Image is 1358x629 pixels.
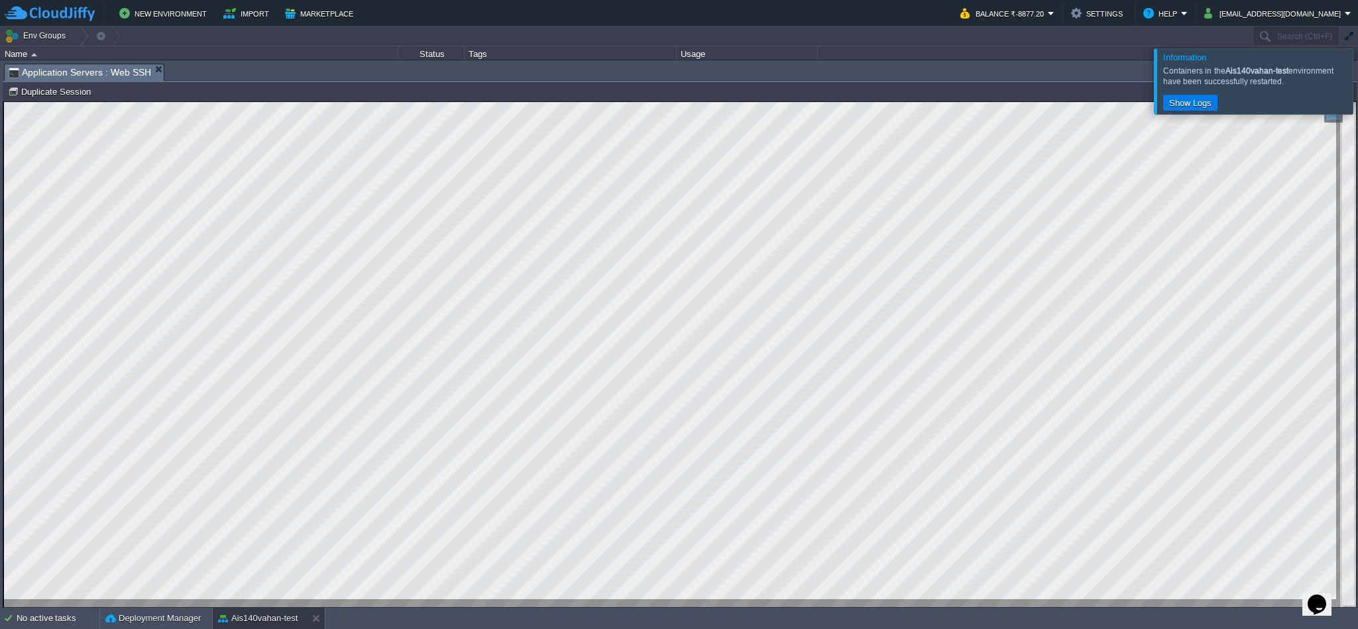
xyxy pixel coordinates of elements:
button: Duplicate Session [8,86,95,97]
img: AMDAwAAAACH5BAEAAAAALAAAAAABAAEAAAICRAEAOw== [31,53,37,56]
button: Show Logs [1165,97,1216,109]
button: Deployment Manager [105,612,201,625]
button: Env Groups [5,27,70,45]
span: Information [1163,52,1206,62]
div: Usage [677,46,817,62]
button: New Environment [119,5,211,21]
div: Containers in the environment have been successfully restarted. [1163,66,1349,87]
button: Import [223,5,273,21]
button: Balance ₹-8877.20 [960,5,1048,21]
button: [EMAIL_ADDRESS][DOMAIN_NAME] [1204,5,1345,21]
iframe: chat widget [1302,576,1345,616]
div: Tags [465,46,676,62]
img: CloudJiffy [5,5,95,22]
b: Ais140vahan-test [1225,66,1288,76]
div: Name [1,46,398,62]
span: Application Servers : Web SSH [9,64,151,81]
button: Settings [1071,5,1127,21]
div: Status [399,46,464,62]
button: Ais140vahan-test [218,612,298,625]
div: No active tasks [17,608,99,629]
button: Marketplace [285,5,357,21]
button: Help [1143,5,1181,21]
